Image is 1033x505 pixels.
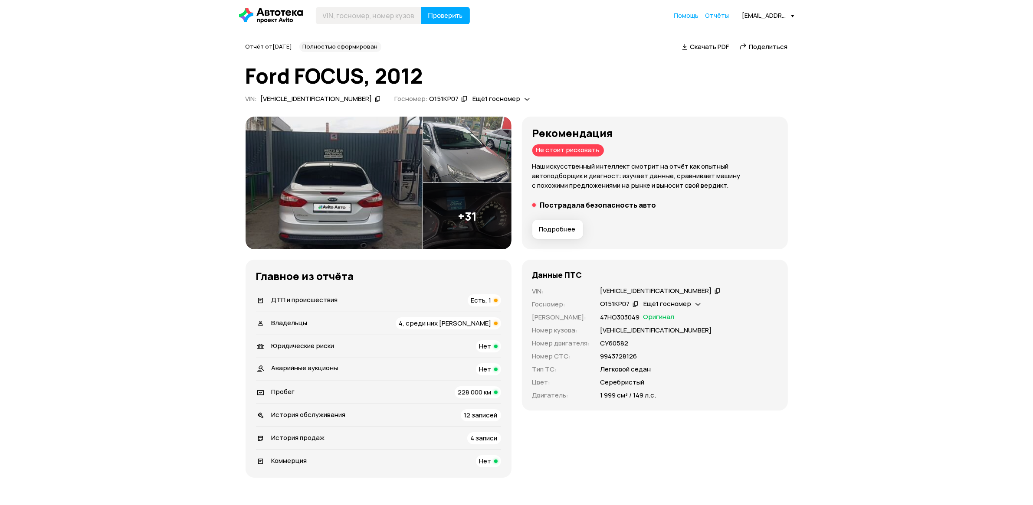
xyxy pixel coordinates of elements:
p: СУ60582 [600,339,629,348]
span: Коммерция [272,456,307,465]
a: Поделиться [740,42,788,51]
span: 4, среди них [PERSON_NAME] [399,319,492,328]
h1: Ford FOCUS, 2012 [246,64,788,88]
p: 9943728126 [600,352,637,361]
span: Нет [479,342,492,351]
span: 228 000 км [458,388,492,397]
p: 47НО303049 [600,313,640,322]
p: Цвет : [532,378,590,387]
h5: Пострадала безопасность авто [540,201,656,209]
div: О151КР07 [600,300,630,309]
span: 4 записи [471,433,498,443]
div: [VEHICLE_IDENTIFICATION_NUMBER] [261,94,372,104]
div: [EMAIL_ADDRESS][DOMAIN_NAME] [742,11,794,20]
a: Отчёты [705,11,729,20]
span: 12 записей [464,411,498,420]
p: Двигатель : [532,391,590,400]
span: Юридические риски [272,341,334,350]
span: Нет [479,365,492,374]
p: VIN : [532,287,590,296]
button: Подробнее [532,220,583,239]
span: Скачать PDF [690,42,729,51]
span: Аварийные аукционы [272,363,338,372]
div: Полностью сформирован [299,42,381,52]
span: Оригинал [643,313,675,322]
button: Проверить [421,7,470,24]
a: Скачать PDF [682,42,729,51]
input: VIN, госномер, номер кузова [316,7,422,24]
a: Помощь [674,11,699,20]
p: Серебристый [600,378,645,387]
p: Госномер : [532,300,590,309]
span: Госномер: [394,94,428,103]
p: Номер двигателя : [532,339,590,348]
span: Подробнее [539,225,576,234]
span: Проверить [428,12,463,19]
span: Ещё 1 госномер [472,94,520,103]
span: Есть, 1 [471,296,492,305]
span: Поделиться [749,42,788,51]
p: [VEHICLE_IDENTIFICATION_NUMBER] [600,326,712,335]
span: Ещё 1 госномер [643,299,691,308]
p: Легковой седан [600,365,651,374]
p: Наш искусственный интеллект смотрит на отчёт как опытный автоподборщик и диагност: изучает данные... [532,162,777,190]
span: История продаж [272,433,325,442]
p: Номер кузова : [532,326,590,335]
p: Номер СТС : [532,352,590,361]
p: [PERSON_NAME] : [532,313,590,322]
div: О151КР07 [429,94,459,104]
p: 1 999 см³ / 149 л.с. [600,391,656,400]
span: Отчёт от [DATE] [246,42,292,50]
h4: Данные ПТС [532,270,582,280]
span: Владельцы [272,318,308,327]
span: Пробег [272,387,295,396]
h3: Рекомендация [532,127,777,139]
span: ДТП и происшествия [272,295,338,304]
p: Тип ТС : [532,365,590,374]
div: Не стоит рисковать [532,144,604,156]
span: VIN : [246,94,257,103]
div: [VEHICLE_IDENTIFICATION_NUMBER] [600,287,712,296]
h3: Главное из отчёта [256,270,501,282]
span: Нет [479,456,492,466]
span: История обслуживания [272,410,346,419]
